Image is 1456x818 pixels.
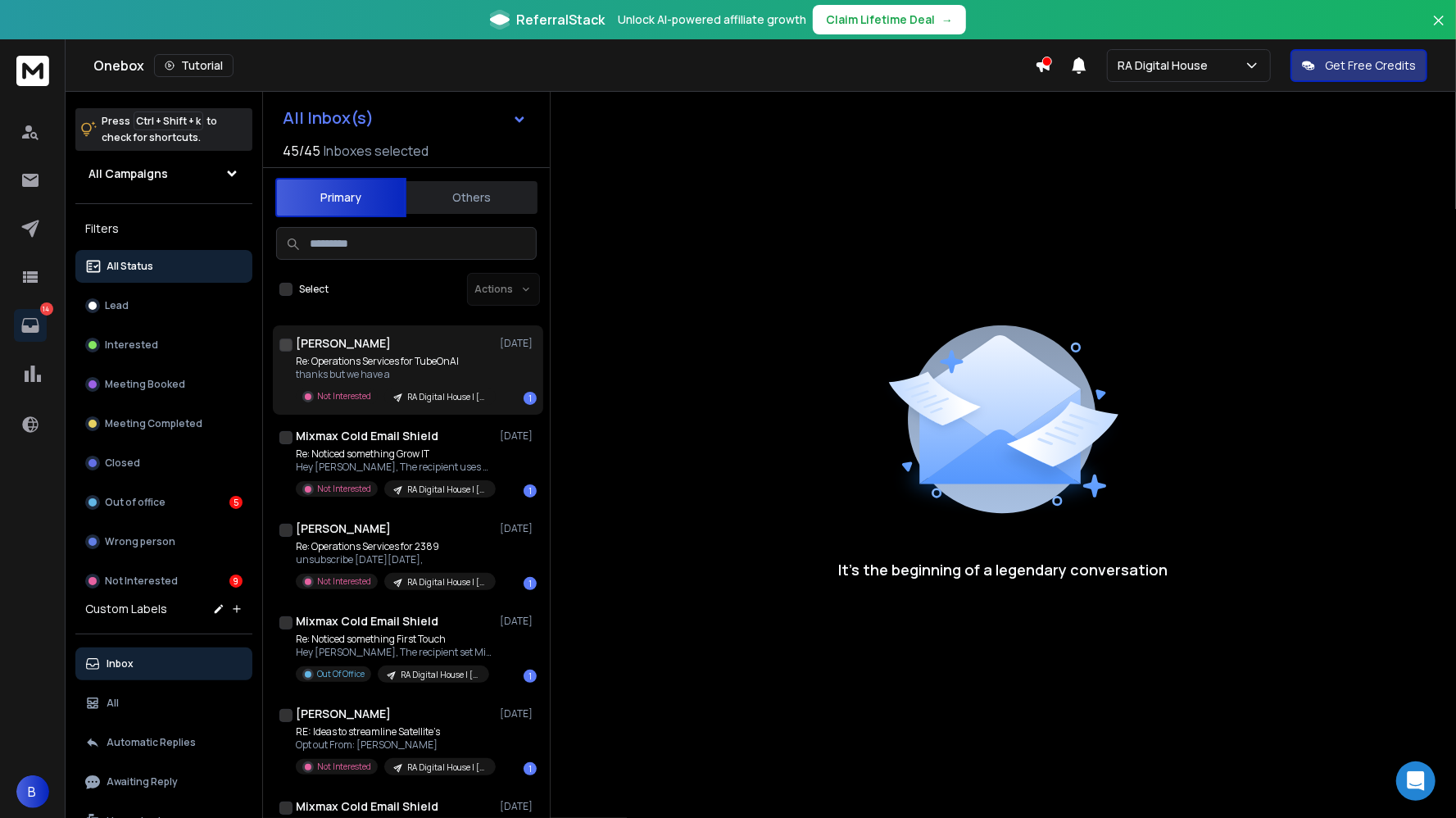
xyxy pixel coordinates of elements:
h1: All Campaigns [88,166,168,182]
div: 1 [524,670,537,683]
button: Primary [275,178,406,217]
button: Meeting Completed [75,407,252,440]
button: Awaiting Reply [75,766,252,798]
p: [DATE] [500,522,537,535]
h1: All Inbox(s) [283,110,374,126]
p: thanks but we have a [296,368,492,381]
button: All Campaigns [75,157,252,190]
div: Onebox [93,54,1035,77]
h1: Mixmax Cold Email Shield [296,613,438,629]
p: Re: Operations Services for TubeOnAI [296,355,492,368]
p: RA Digital House [1118,57,1214,74]
div: 1 [524,392,537,405]
span: → [941,11,953,28]
button: Others [406,180,537,216]
div: 1 [524,484,537,498]
h1: Mixmax Cold Email Shield [296,798,438,815]
p: Hey [PERSON_NAME], The recipient set Mixmax [296,646,492,659]
button: B [16,775,49,808]
button: Meeting Booked [75,368,252,401]
p: Re: Noticed something First Touch [296,633,492,646]
button: Interested [75,329,252,361]
p: Press to check for shortcuts. [102,113,217,146]
h1: Mixmax Cold Email Shield [296,428,438,444]
h3: Inboxes selected [324,141,429,161]
p: [DATE] [500,707,537,720]
button: All Status [75,250,252,283]
p: Get Free Credits [1325,57,1416,74]
h3: Custom Labels [85,601,167,617]
button: All Inbox(s) [270,102,540,134]
p: It’s the beginning of a legendary conversation [839,558,1168,581]
p: Not Interested [105,575,178,588]
p: Wrong person [105,535,175,548]
button: Automatic Replies [75,726,252,759]
p: 14 [40,302,53,316]
p: Out of office [105,496,166,509]
p: Awaiting Reply [107,775,178,788]
p: [DATE] [500,800,537,813]
div: 1 [524,762,537,775]
button: All [75,687,252,720]
p: Not Interested [317,761,371,773]
button: Out of office5 [75,486,252,519]
p: Interested [105,339,158,352]
button: Closed [75,447,252,479]
p: Not Interested [317,483,371,495]
p: Automatic Replies [107,736,196,749]
p: Not Interested [317,390,371,402]
p: Meeting Booked [105,378,185,391]
p: RA Digital House | [DATE] [407,484,486,496]
div: 1 [524,577,537,590]
button: Lead [75,289,252,322]
p: RA Digital House | [DATE] [407,391,486,403]
p: RA Digital House | [DATE] [407,761,486,774]
p: Closed [105,457,140,470]
div: 5 [229,496,243,509]
p: Not Interested [317,575,371,588]
a: 14 [14,309,47,342]
button: Tutorial [154,54,234,77]
div: 9 [229,575,243,588]
h1: [PERSON_NAME] [296,335,391,352]
button: Close banner [1428,10,1449,49]
p: RA Digital House | [DATE] [401,669,479,681]
p: [DATE] [500,337,537,350]
button: Get Free Credits [1290,49,1427,82]
p: RE: Ideas to streamline Satellite’s [296,725,492,738]
p: Re: Operations Services for 2389 [296,540,492,553]
span: Ctrl + Shift + k [134,111,203,130]
p: [DATE] [500,429,537,443]
div: Open Intercom Messenger [1396,761,1436,801]
p: Opt out From: [PERSON_NAME] [296,738,492,752]
p: Out Of Office [317,668,365,680]
p: Lead [105,299,129,312]
span: ReferralStack [516,10,605,30]
p: [DATE] [500,615,537,628]
button: Claim Lifetime Deal→ [813,5,966,34]
label: Select [299,283,329,296]
button: Inbox [75,648,252,680]
p: RA Digital House | [DATE] [407,576,486,589]
h3: Filters [75,217,252,240]
button: Not Interested9 [75,565,252,598]
p: Meeting Completed [105,417,202,430]
p: Unlock AI-powered affiliate growth [618,11,806,28]
p: Re: Noticed something Grow IT [296,448,492,461]
h1: [PERSON_NAME] [296,706,391,722]
button: Wrong person [75,525,252,558]
p: All Status [107,260,153,273]
h1: [PERSON_NAME] [296,520,391,537]
p: All [107,697,119,710]
p: unsubscribe [DATE][DATE], [296,553,492,566]
span: 45 / 45 [283,141,320,161]
p: Hey [PERSON_NAME], The recipient uses Mixmax [296,461,492,474]
p: Inbox [107,657,134,670]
